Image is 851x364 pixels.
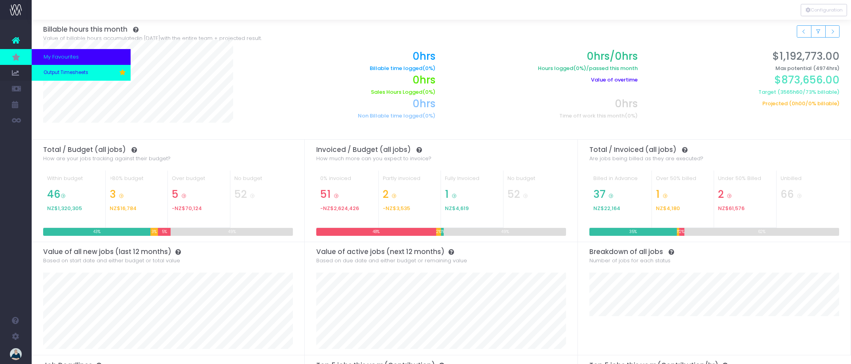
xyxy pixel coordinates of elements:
[589,155,703,163] span: Are jobs being billed as they are executed?
[158,228,171,236] div: 5%
[507,174,562,188] div: No budget
[44,69,88,76] span: Output Timesheets
[781,174,835,188] div: Unbilled
[797,25,840,38] div: Small button group
[110,188,116,201] span: 3
[650,74,840,86] h2: $873,656.00
[245,89,435,95] h6: Sales Hours Logged
[43,228,151,236] div: 43%
[43,146,126,154] span: Total / Budget (all jobs)
[718,205,745,212] span: NZ$61,576
[650,89,840,95] h6: Target ( / % billable)
[801,4,847,16] div: Vertical button group
[447,65,638,72] h6: Hours logged /passed this month
[245,50,435,63] h2: 0hrs
[171,228,293,236] div: 49%
[589,146,676,154] span: Total / Invoiced (all jobs)
[718,188,724,201] span: 2
[234,188,247,201] span: 52
[593,205,620,212] span: NZ$22,164
[445,205,469,212] span: NZ$4,619
[677,228,679,236] div: 1%
[316,228,436,236] div: 48%
[589,248,663,256] span: Breakdown of all jobs
[234,174,289,188] div: No budget
[245,65,435,72] h6: Billable time logged
[684,228,840,236] div: 62%
[172,205,202,212] span: -NZ$70,124
[801,4,847,16] button: Configuration
[422,113,435,119] span: (0%)
[589,228,677,236] div: 35%
[150,228,158,236] div: 3%
[10,348,22,360] img: images/default_profile_image.png
[316,257,467,265] span: Based on due date and either budget or remaining value
[718,174,772,188] div: Under 50% Billed
[320,174,374,188] div: 0% invoiced
[316,248,566,256] h3: Value of active jobs (next 12 months)
[445,174,499,188] div: Fully Invoiced
[656,205,680,212] span: NZ$4,180
[625,113,638,119] span: (0%)
[110,174,164,188] div: >80% budget
[320,205,359,212] span: -NZ$2,624,426
[656,188,660,201] span: 1
[679,228,684,236] div: 2%
[245,74,435,86] h2: 0hrs
[245,113,435,119] h6: Non Billable time logged
[138,34,160,42] span: in [DATE]
[447,98,638,110] h2: 0hrs
[43,248,293,256] h3: Value of all new jobs (last 12 months)
[805,89,812,95] span: 73
[43,155,171,163] span: How are your jobs tracking against their budget?
[422,89,435,95] span: (0%)
[47,205,82,212] span: NZ$1,320,305
[316,155,431,163] span: How much more can you expect to invoice?
[316,146,411,154] span: Invoiced / Budget (all jobs)
[383,205,410,212] span: -NZ$3,535
[32,65,131,81] a: Output Timesheets
[447,113,638,119] h6: Time off work this month
[47,188,61,201] span: 46
[650,100,840,107] h6: Projected ( / % billable)
[383,174,437,188] div: Partly invoiced
[47,174,101,188] div: Within budget
[383,188,389,201] span: 2
[507,188,520,201] span: 52
[441,228,443,236] div: 1%
[436,228,441,236] div: 2%
[43,34,262,42] span: Value of billable hours accumulated with the entire team + projected result.
[445,188,449,201] span: 1
[650,50,840,63] h2: $1,192,773.00
[245,98,435,110] h2: 0hrs
[447,50,638,63] h2: 0hrs/0hrs
[808,100,812,107] span: 0
[573,65,586,72] span: (0%)
[593,174,648,188] div: Billed in Advance
[110,205,137,212] span: NZ$16,784
[780,89,803,95] span: 3565h60
[650,65,840,72] h6: Max potential (4974hrs)
[656,174,710,188] div: Over 50% billed
[43,25,840,33] h3: Billable hours this month
[320,188,331,201] span: 51
[44,53,79,61] span: My Favourites
[589,257,671,265] span: Number of jobs for each status
[593,188,606,201] span: 37
[43,257,180,265] span: Based on start date and either budget or total value
[447,77,638,83] h6: Value of overtime
[172,188,179,201] span: 5
[172,174,226,188] div: Over budget
[422,65,435,72] span: (0%)
[792,100,805,107] span: 0h00
[781,188,794,201] span: 66
[444,228,566,236] div: 49%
